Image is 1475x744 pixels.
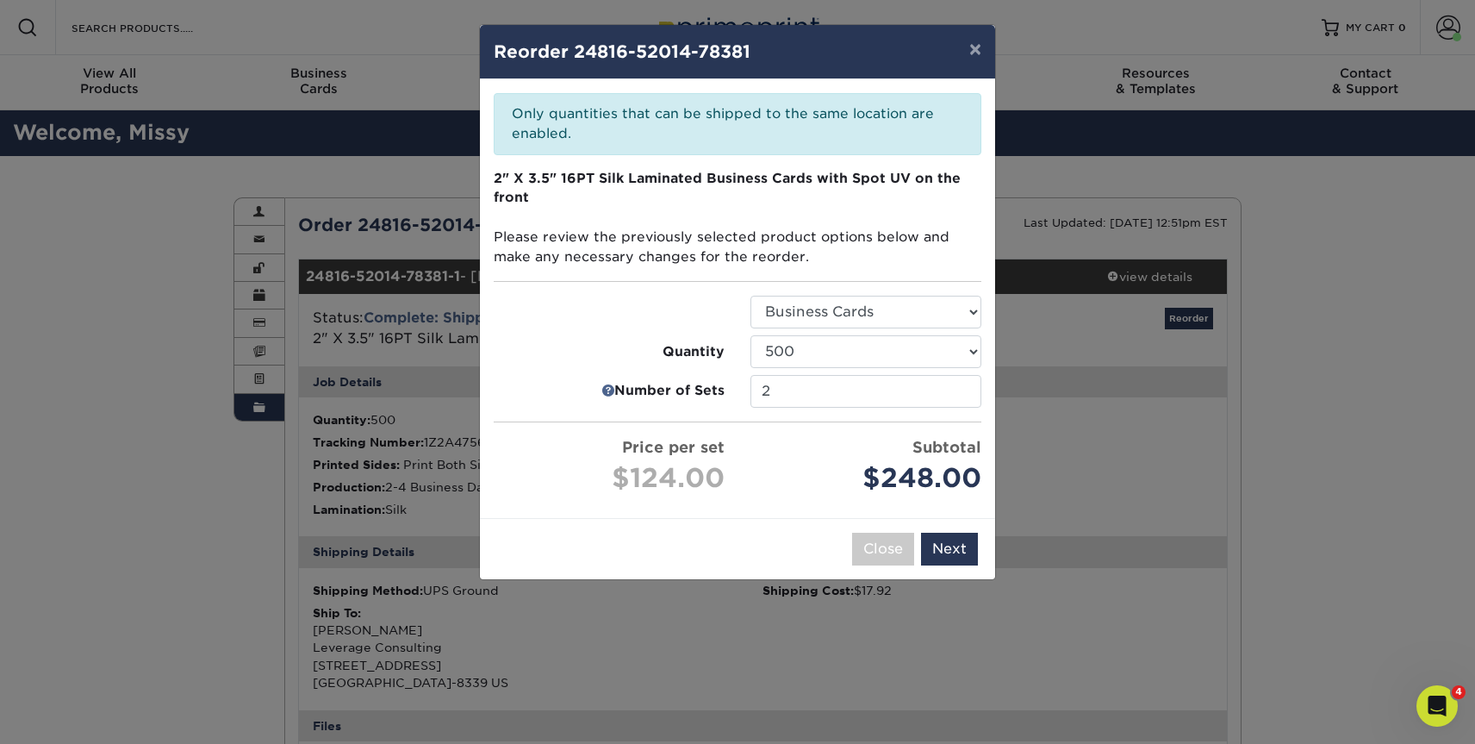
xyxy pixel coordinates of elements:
h4: Reorder 24816-52014-78381 [494,39,981,65]
strong: 2" X 3.5" 16PT Silk Laminated Business Cards with Spot UV on the front [494,170,961,206]
strong: Subtotal [912,438,981,456]
button: × [955,25,995,73]
button: Close [852,533,914,566]
span: 4 [1452,685,1466,699]
div: $124.00 [494,459,725,498]
div: $248.00 [750,459,981,498]
button: Next [921,533,978,566]
strong: Number of Sets [614,381,725,401]
strong: Price per set [622,438,725,456]
p: Please review the previously selected product options below and make any necessary changes for th... [494,169,981,267]
strong: Quantity [663,341,725,361]
div: Only quantities that can be shipped to the same location are enabled. [494,93,981,155]
iframe: Intercom live chat [1416,685,1458,727]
